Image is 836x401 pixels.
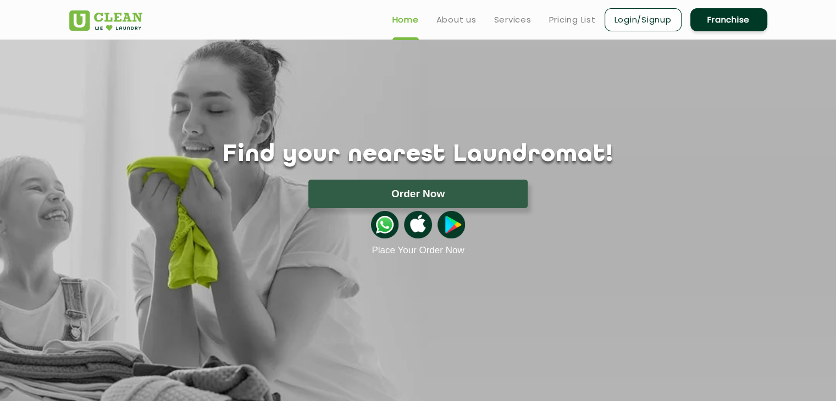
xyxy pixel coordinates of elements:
a: Services [494,13,532,26]
button: Order Now [308,180,528,208]
a: Place Your Order Now [372,245,464,256]
h1: Find your nearest Laundromat! [61,141,776,169]
a: Pricing List [549,13,596,26]
img: playstoreicon.png [438,211,465,238]
img: UClean Laundry and Dry Cleaning [69,10,142,31]
img: apple-icon.png [404,211,431,238]
img: whatsappicon.png [371,211,398,238]
a: About us [436,13,477,26]
a: Franchise [690,8,767,31]
a: Login/Signup [605,8,682,31]
a: Home [392,13,419,26]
